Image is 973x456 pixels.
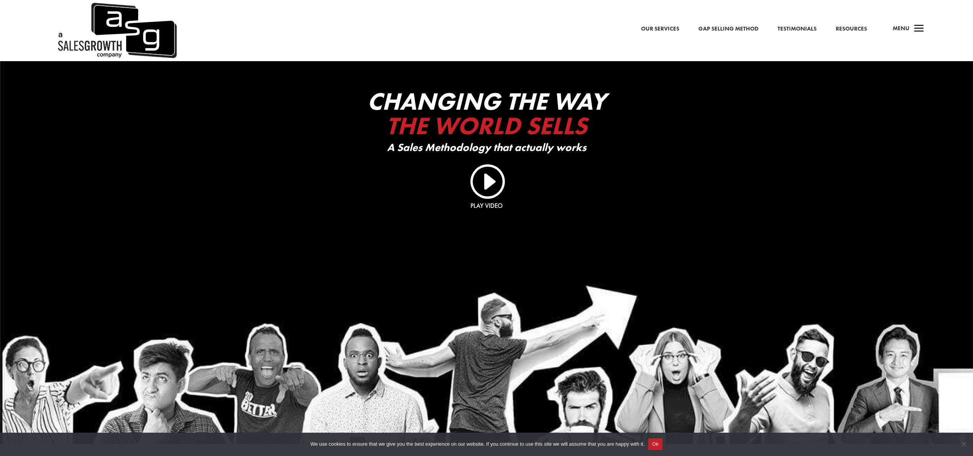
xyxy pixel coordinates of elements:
span: No [960,440,967,448]
span: We use cookies to ensure that we give you the best experience on our website. If you continue to ... [311,440,644,448]
span: The World Sells [386,110,587,141]
a: Our Services [641,24,679,34]
button: Ok [648,438,662,450]
a: Play Video [470,201,503,210]
a: I [468,162,505,199]
a: Gap Selling Method [698,24,758,34]
p: A Sales Methodology that actually works [334,142,639,154]
h2: Changing The Way [334,89,639,142]
span: a [911,21,927,37]
span: Menu [893,24,910,32]
a: Testimonials [778,24,817,34]
a: Resources [836,24,867,34]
